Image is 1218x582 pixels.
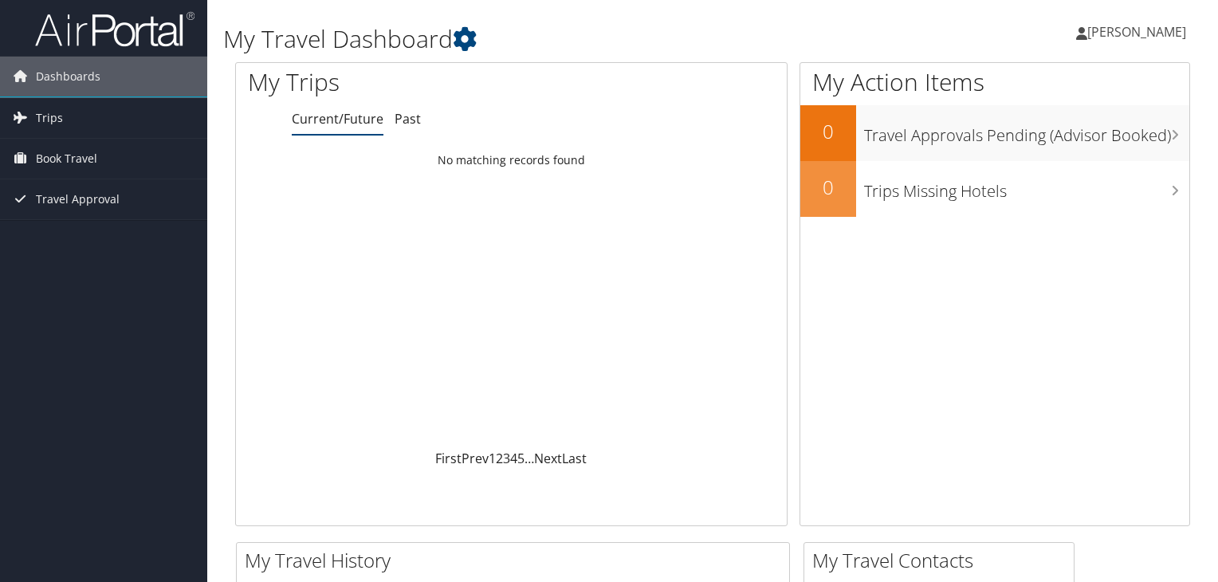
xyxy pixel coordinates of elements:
[462,450,489,467] a: Prev
[36,179,120,219] span: Travel Approval
[292,110,383,128] a: Current/Future
[245,547,789,574] h2: My Travel History
[864,172,1189,203] h3: Trips Missing Hotels
[534,450,562,467] a: Next
[864,116,1189,147] h3: Travel Approvals Pending (Advisor Booked)
[489,450,496,467] a: 1
[800,174,856,201] h2: 0
[35,10,194,48] img: airportal-logo.png
[510,450,517,467] a: 4
[517,450,525,467] a: 5
[248,65,545,99] h1: My Trips
[236,146,787,175] td: No matching records found
[36,57,100,96] span: Dashboards
[812,547,1074,574] h2: My Travel Contacts
[223,22,876,56] h1: My Travel Dashboard
[800,118,856,145] h2: 0
[800,161,1189,217] a: 0Trips Missing Hotels
[395,110,421,128] a: Past
[1087,23,1186,41] span: [PERSON_NAME]
[562,450,587,467] a: Last
[435,450,462,467] a: First
[525,450,534,467] span: …
[800,65,1189,99] h1: My Action Items
[36,139,97,179] span: Book Travel
[36,98,63,138] span: Trips
[496,450,503,467] a: 2
[503,450,510,467] a: 3
[800,105,1189,161] a: 0Travel Approvals Pending (Advisor Booked)
[1076,8,1202,56] a: [PERSON_NAME]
